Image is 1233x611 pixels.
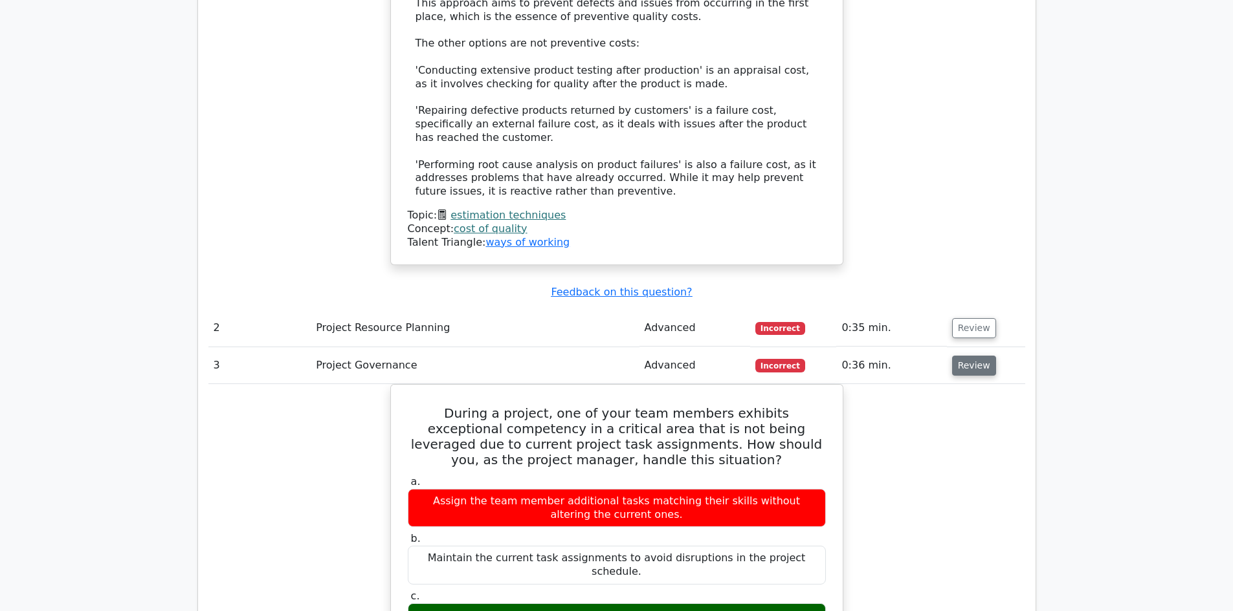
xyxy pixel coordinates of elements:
[411,475,421,488] span: a.
[755,322,805,335] span: Incorrect
[408,209,826,222] div: Topic:
[408,222,826,236] div: Concept:
[639,310,750,347] td: Advanced
[208,310,311,347] td: 2
[454,222,528,235] a: cost of quality
[408,489,826,528] div: Assign the team member additional tasks matching their skills without altering the current ones.
[208,347,311,384] td: 3
[408,546,826,584] div: Maintain the current task assignments to avoid disruptions in the project schedule.
[311,347,639,384] td: Project Governance
[485,236,570,248] a: ways of working
[755,359,805,372] span: Incorrect
[836,347,946,384] td: 0:36 min.
[836,310,946,347] td: 0:35 min.
[639,347,750,384] td: Advanced
[311,310,639,347] td: Project Resource Planning
[411,590,420,602] span: c.
[408,209,826,249] div: Talent Triangle:
[406,405,827,467] h5: During a project, one of your team members exhibits exceptional competency in a critical area tha...
[952,356,996,376] button: Review
[411,532,421,544] span: b.
[952,318,996,338] button: Review
[450,209,566,221] a: estimation techniques
[551,286,692,298] a: Feedback on this question?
